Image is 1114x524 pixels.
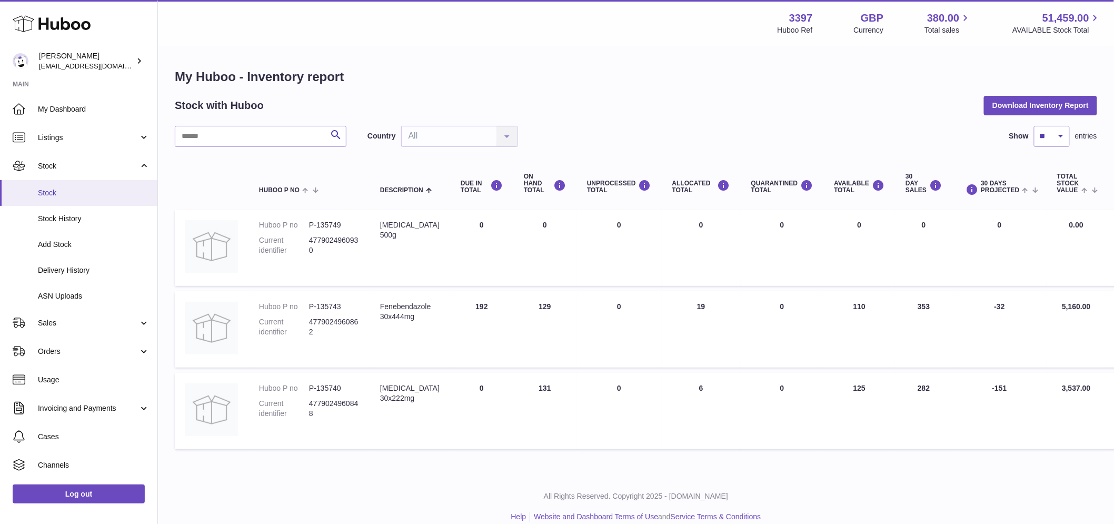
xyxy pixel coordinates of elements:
span: 3,537.00 [1062,384,1091,392]
label: Country [367,131,396,141]
td: 0 [895,210,952,286]
img: product image [185,220,238,273]
span: Stock [38,161,138,171]
td: 0 [576,291,662,368]
span: ASN Uploads [38,291,150,301]
span: 0 [780,221,784,229]
dd: 4779024960848 [309,399,359,419]
td: 0 [576,373,662,449]
div: AVAILABLE Total [834,180,884,194]
td: 353 [895,291,952,368]
div: QUARANTINED Total [751,180,813,194]
div: Fenebendazole 30x444mg [380,302,440,322]
span: 0 [780,302,784,311]
td: 110 [823,291,895,368]
span: Total sales [924,25,971,35]
td: -151 [952,373,1047,449]
img: product image [185,383,238,436]
td: 0 [450,210,513,286]
strong: GBP [861,11,883,25]
span: Orders [38,347,138,357]
div: Huboo Ref [778,25,813,35]
div: Currency [854,25,884,35]
td: 0 [513,210,576,286]
div: ON HAND Total [524,173,566,194]
h2: Stock with Huboo [175,98,264,113]
span: Channels [38,460,150,470]
h1: My Huboo - Inventory report [175,68,1097,85]
td: 0 [450,373,513,449]
span: 380.00 [927,11,959,25]
span: 51,459.00 [1042,11,1089,25]
span: Description [380,187,423,194]
div: [MEDICAL_DATA] 500g [380,220,440,240]
td: -32 [952,291,1047,368]
td: 0 [952,210,1047,286]
span: Total stock value [1057,173,1079,194]
a: Log out [13,485,145,503]
td: 0 [576,210,662,286]
span: Add Stock [38,240,150,250]
dt: Current identifier [259,317,309,337]
dt: Current identifier [259,235,309,255]
span: 30 DAYS PROJECTED [981,180,1019,194]
span: [EMAIL_ADDRESS][DOMAIN_NAME] [39,62,155,70]
span: Listings [38,133,138,143]
span: Stock [38,188,150,198]
a: 380.00 Total sales [924,11,971,35]
td: 131 [513,373,576,449]
dt: Current identifier [259,399,309,419]
div: DUE IN TOTAL [461,180,503,194]
span: My Dashboard [38,104,150,114]
dd: 4779024960930 [309,235,359,255]
td: 0 [823,210,895,286]
div: ALLOCATED Total [672,180,730,194]
span: 5,160.00 [1062,302,1091,311]
dd: P-135743 [309,302,359,312]
span: Cases [38,432,150,442]
div: UNPROCESSED Total [587,180,651,194]
a: Help [511,512,526,521]
span: entries [1075,131,1097,141]
img: product image [185,302,238,354]
td: 282 [895,373,952,449]
span: Sales [38,318,138,328]
span: Delivery History [38,265,150,275]
dt: Huboo P no [259,302,309,312]
span: Usage [38,375,150,385]
span: Invoicing and Payments [38,403,138,413]
td: 125 [823,373,895,449]
a: Website and Dashboard Terms of Use [534,512,658,521]
dt: Huboo P no [259,383,309,393]
td: 192 [450,291,513,368]
span: Stock History [38,214,150,224]
td: 19 [662,291,741,368]
span: 0.00 [1069,221,1083,229]
label: Show [1009,131,1029,141]
button: Download Inventory Report [984,96,1097,115]
dd: 4779024960862 [309,317,359,337]
dd: P-135740 [309,383,359,393]
dt: Huboo P no [259,220,309,230]
dd: P-135749 [309,220,359,230]
img: sales@canchema.com [13,53,28,69]
td: 0 [662,210,741,286]
a: Service Terms & Conditions [671,512,761,521]
span: Huboo P no [259,187,300,194]
span: AVAILABLE Stock Total [1012,25,1101,35]
td: 129 [513,291,576,368]
div: 30 DAY SALES [906,173,942,194]
p: All Rights Reserved. Copyright 2025 - [DOMAIN_NAME] [166,491,1106,501]
span: 0 [780,384,784,392]
div: [MEDICAL_DATA] 30x222mg [380,383,440,403]
td: 6 [662,373,741,449]
div: [PERSON_NAME] [39,51,134,71]
strong: 3397 [789,11,813,25]
li: and [530,512,761,522]
a: 51,459.00 AVAILABLE Stock Total [1012,11,1101,35]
